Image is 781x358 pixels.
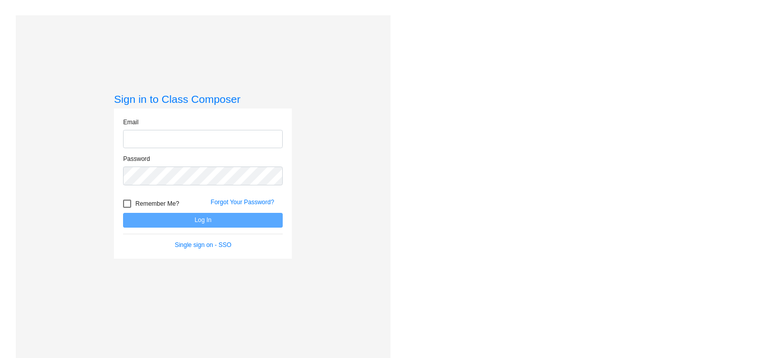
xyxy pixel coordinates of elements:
[135,198,179,210] span: Remember Me?
[211,199,274,206] a: Forgot Your Password?
[123,154,150,163] label: Password
[123,118,138,127] label: Email
[175,241,231,249] a: Single sign on - SSO
[114,93,292,105] h3: Sign in to Class Composer
[123,213,283,228] button: Log In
